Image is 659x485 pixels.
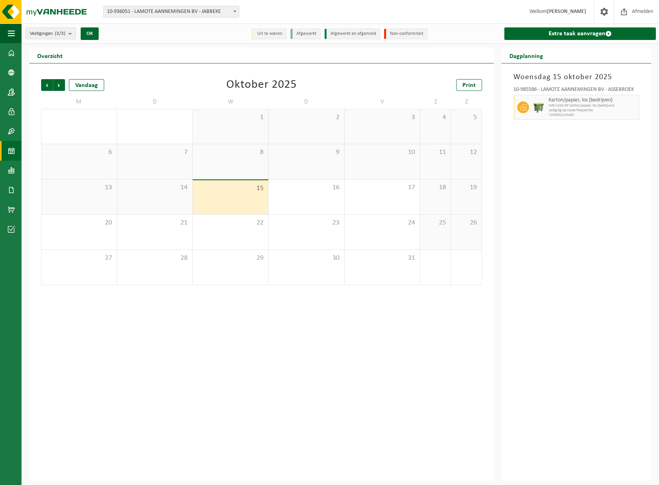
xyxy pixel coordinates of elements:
td: D [269,95,345,109]
span: 5 [455,113,478,122]
span: 29 [197,254,264,262]
td: Z [451,95,482,109]
span: 31 [348,254,416,262]
span: Volgende [53,79,65,91]
span: 30 [273,254,340,262]
img: WB-1100-HPE-GN-50 [533,101,545,113]
span: 7 [121,148,189,157]
li: Uit te voeren [251,29,287,39]
h2: Overzicht [29,48,70,63]
span: 23 [273,219,340,227]
span: 6 [45,148,113,157]
li: Non-conformiteit [384,29,428,39]
span: Lediging op vaste frequentie [549,108,637,113]
span: 19 [455,183,478,192]
span: 26 [455,219,478,227]
strong: [PERSON_NAME] [547,9,586,14]
span: 3 [348,113,416,122]
span: 16 [273,183,340,192]
span: 9 [273,148,340,157]
a: Print [456,79,482,91]
span: 2 [273,113,340,122]
span: Print [462,82,476,89]
count: (3/3) [55,31,65,36]
span: 15 [197,184,264,193]
td: Z [420,95,451,109]
span: 20 [45,219,113,227]
a: Extra taak aanvragen [504,27,656,40]
span: 12 [455,148,478,157]
span: 25 [424,219,447,227]
h3: Woensdag 15 oktober 2025 [513,71,639,83]
span: 10 [348,148,416,157]
span: WB-1100-HP karton/papier, los (bedrijven) [549,103,637,108]
span: Vorige [41,79,53,91]
span: 13 [45,183,113,192]
span: 4 [424,113,447,122]
span: Vestigingen [30,28,65,40]
div: 10-985586 - LAMOTE AANNEMINGEN BV - ASSEBROEK [513,87,639,95]
span: 17 [348,183,416,192]
li: Afgewerkt en afgemeld [325,29,380,39]
div: Vandaag [69,79,104,91]
li: Afgewerkt [291,29,321,39]
span: 11 [424,148,447,157]
td: W [193,95,269,109]
button: Vestigingen(3/3) [25,27,76,39]
h2: Dagplanning [502,48,551,63]
td: V [345,95,421,109]
span: 10-936051 - LAMOTE AANNEMINGEN BV - JABBEKE [104,6,239,17]
span: 14 [121,183,189,192]
div: Oktober 2025 [226,79,297,91]
span: 28 [121,254,189,262]
span: 8 [197,148,264,157]
span: 1 [197,113,264,122]
td: M [41,95,117,109]
span: 22 [197,219,264,227]
span: 18 [424,183,447,192]
span: Karton/papier, los (bedrijven) [549,97,637,103]
span: 10-936051 - LAMOTE AANNEMINGEN BV - JABBEKE [103,6,239,18]
span: 27 [45,254,113,262]
button: OK [81,27,99,40]
span: 21 [121,219,189,227]
td: D [117,95,193,109]
span: T250002215493 [549,113,637,118]
span: 24 [348,219,416,227]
